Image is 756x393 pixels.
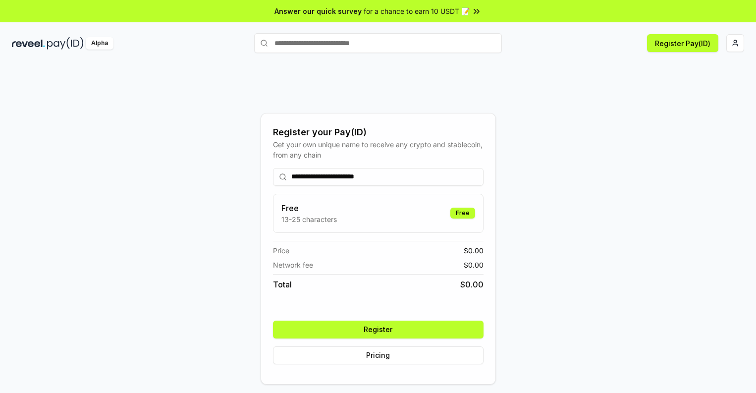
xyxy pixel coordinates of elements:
[647,34,718,52] button: Register Pay(ID)
[274,6,362,16] span: Answer our quick survey
[450,208,475,219] div: Free
[281,214,337,225] p: 13-25 characters
[460,279,484,290] span: $ 0.00
[273,139,484,160] div: Get your own unique name to receive any crypto and stablecoin, from any chain
[464,245,484,256] span: $ 0.00
[273,260,313,270] span: Network fee
[273,321,484,338] button: Register
[273,346,484,364] button: Pricing
[12,37,45,50] img: reveel_dark
[273,245,289,256] span: Price
[273,279,292,290] span: Total
[464,260,484,270] span: $ 0.00
[86,37,113,50] div: Alpha
[47,37,84,50] img: pay_id
[281,202,337,214] h3: Free
[364,6,470,16] span: for a chance to earn 10 USDT 📝
[273,125,484,139] div: Register your Pay(ID)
